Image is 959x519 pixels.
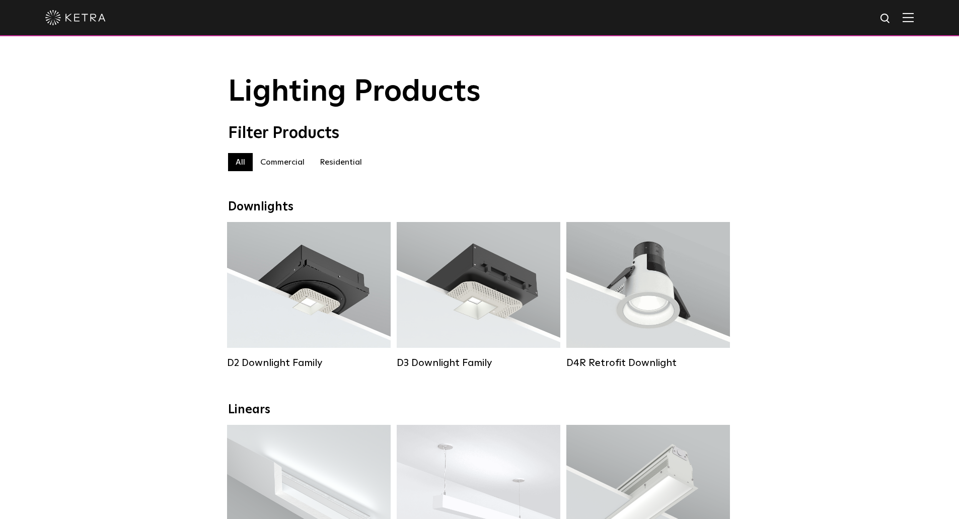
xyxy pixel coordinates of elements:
[566,222,730,369] a: D4R Retrofit Downlight Lumen Output:800Colors:White / BlackBeam Angles:15° / 25° / 40° / 60°Watta...
[397,222,560,369] a: D3 Downlight Family Lumen Output:700 / 900 / 1100Colors:White / Black / Silver / Bronze / Paintab...
[312,153,370,171] label: Residential
[227,357,391,369] div: D2 Downlight Family
[227,222,391,369] a: D2 Downlight Family Lumen Output:1200Colors:White / Black / Gloss Black / Silver / Bronze / Silve...
[253,153,312,171] label: Commercial
[228,124,731,143] div: Filter Products
[879,13,892,25] img: search icon
[397,357,560,369] div: D3 Downlight Family
[903,13,914,22] img: Hamburger%20Nav.svg
[228,153,253,171] label: All
[45,10,106,25] img: ketra-logo-2019-white
[228,403,731,417] div: Linears
[566,357,730,369] div: D4R Retrofit Downlight
[228,200,731,214] div: Downlights
[228,77,481,107] span: Lighting Products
